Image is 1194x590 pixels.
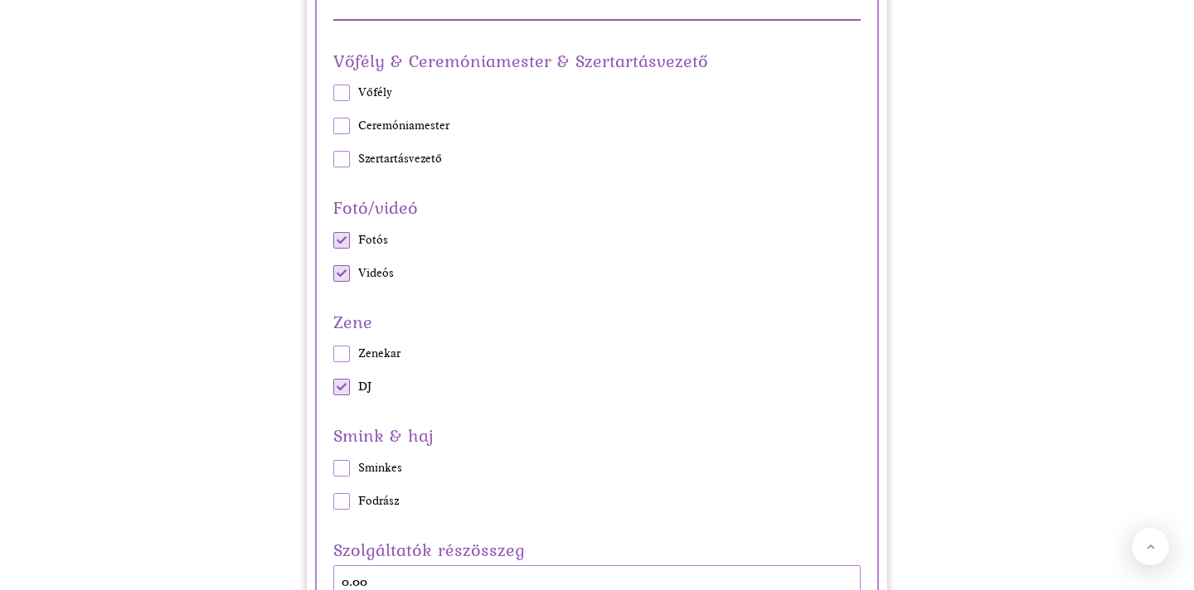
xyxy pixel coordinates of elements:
[333,346,861,362] label: Zenekar
[333,460,861,476] label: Sminkes
[358,460,402,476] span: Sminkes
[358,493,399,510] span: Fodrász
[333,85,861,101] label: Vőfély
[333,379,861,395] label: DJ
[333,420,861,451] span: Smink & haj
[358,151,442,167] span: Szertartásvezető
[333,151,861,167] label: Szertartásvezető
[358,118,449,134] span: Ceremóniamester
[333,232,861,249] label: Fotós
[333,192,861,223] span: Fotó/videó
[358,232,388,249] span: Fotós
[333,534,861,565] label: Szolgáltatók részösszeg
[358,346,400,362] span: Zenekar
[333,493,861,510] label: Fodrász
[358,85,392,101] span: Vőfély
[333,46,861,76] span: Vőfély & Ceremóniamester & Szertartásvezető
[358,379,371,395] span: DJ
[333,265,861,282] label: Videós
[333,307,861,337] span: Zene
[358,265,394,282] span: Videós
[333,118,861,134] label: Ceremóniamester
